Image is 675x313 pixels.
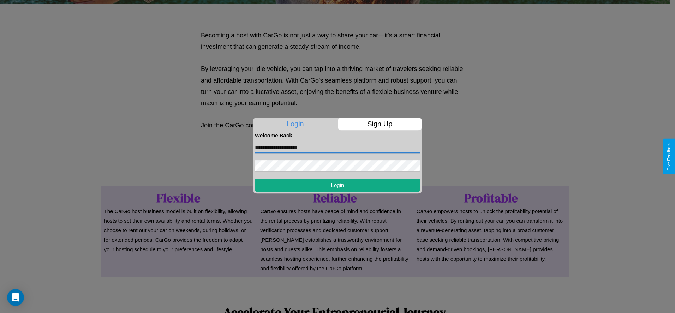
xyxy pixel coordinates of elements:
div: Give Feedback [667,142,671,171]
p: Login [253,118,337,130]
p: Sign Up [338,118,422,130]
div: Open Intercom Messenger [7,289,24,306]
button: Login [255,179,420,192]
h4: Welcome Back [255,132,420,138]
